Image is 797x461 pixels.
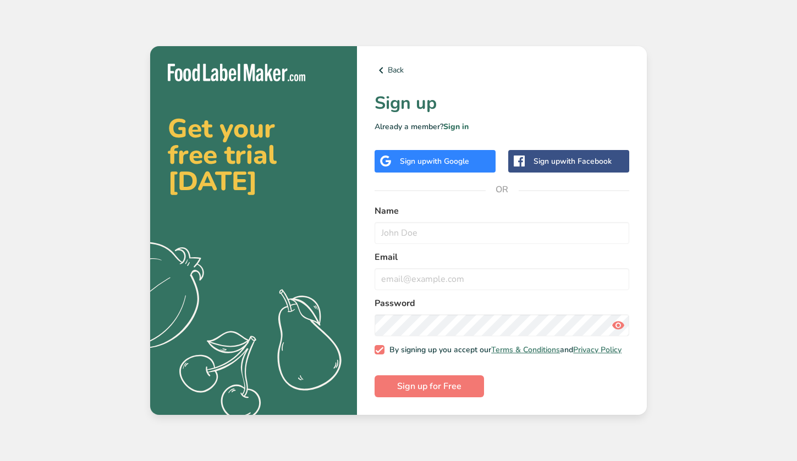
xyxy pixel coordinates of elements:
a: Privacy Policy [573,345,622,355]
h1: Sign up [375,90,629,116]
div: Sign up [534,155,612,167]
a: Sign in [443,121,469,132]
span: By signing up you accept our and [384,345,622,355]
label: Email [375,251,629,264]
h2: Get your free trial [DATE] [168,115,339,195]
a: Terms & Conditions [491,345,560,355]
span: with Facebook [560,156,612,166]
div: Sign up [400,155,469,167]
p: Already a member? [375,121,629,132]
input: email@example.com [375,268,629,290]
img: Food Label Maker [168,64,305,82]
span: with Google [426,156,469,166]
label: Name [375,204,629,218]
span: Sign up for Free [397,380,461,393]
label: Password [375,297,629,310]
button: Sign up for Free [375,375,484,397]
span: OR [486,173,519,206]
input: John Doe [375,222,629,244]
a: Back [375,64,629,77]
